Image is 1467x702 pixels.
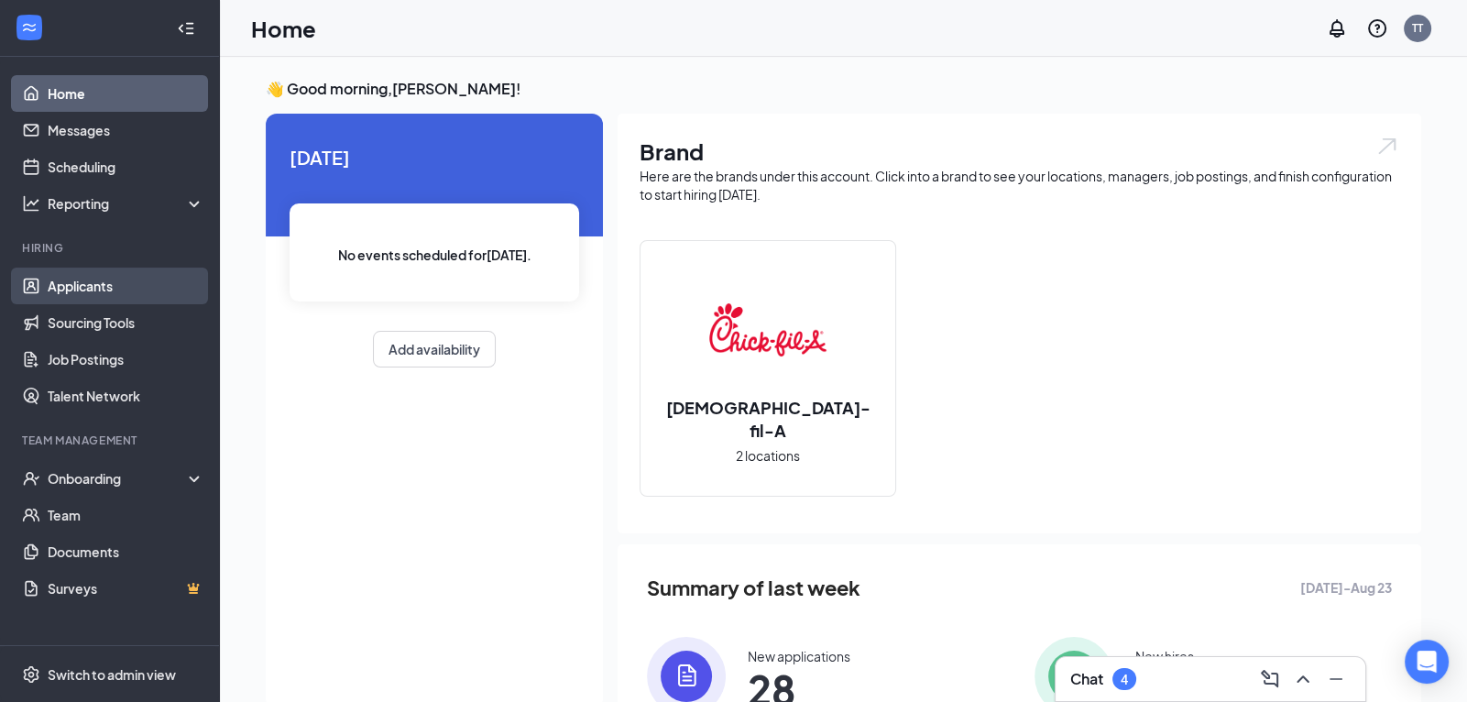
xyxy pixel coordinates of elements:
[22,240,201,256] div: Hiring
[1292,668,1314,690] svg: ChevronUp
[1255,664,1285,694] button: ComposeMessage
[290,143,579,171] span: [DATE]
[640,396,895,442] h2: [DEMOGRAPHIC_DATA]-fil-A
[1259,668,1281,690] svg: ComposeMessage
[22,194,40,213] svg: Analysis
[48,533,204,570] a: Documents
[1135,647,1194,665] div: New hires
[48,665,176,684] div: Switch to admin view
[1325,668,1347,690] svg: Minimize
[1121,672,1128,687] div: 4
[1300,577,1392,598] span: [DATE] - Aug 23
[709,271,827,389] img: Chick-fil-A
[177,19,195,38] svg: Collapse
[251,13,316,44] h1: Home
[48,497,204,533] a: Team
[22,469,40,488] svg: UserCheck
[48,570,204,607] a: SurveysCrown
[22,433,201,448] div: Team Management
[1366,17,1388,39] svg: QuestionInfo
[1412,20,1423,36] div: TT
[1375,136,1399,157] img: open.6027fd2a22e1237b5b06.svg
[20,18,38,37] svg: WorkstreamLogo
[48,112,204,148] a: Messages
[640,136,1399,167] h1: Brand
[1288,664,1318,694] button: ChevronUp
[48,304,204,341] a: Sourcing Tools
[48,75,204,112] a: Home
[48,148,204,185] a: Scheduling
[647,572,860,604] span: Summary of last week
[48,268,204,304] a: Applicants
[22,665,40,684] svg: Settings
[1405,640,1449,684] div: Open Intercom Messenger
[1326,17,1348,39] svg: Notifications
[640,167,1399,203] div: Here are the brands under this account. Click into a brand to see your locations, managers, job p...
[1321,664,1351,694] button: Minimize
[48,378,204,414] a: Talent Network
[748,647,850,665] div: New applications
[736,445,800,466] span: 2 locations
[266,79,1421,99] h3: 👋 Good morning, [PERSON_NAME] !
[48,341,204,378] a: Job Postings
[338,245,531,265] span: No events scheduled for [DATE] .
[373,331,496,367] button: Add availability
[1070,669,1103,689] h3: Chat
[48,469,189,488] div: Onboarding
[48,194,205,213] div: Reporting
